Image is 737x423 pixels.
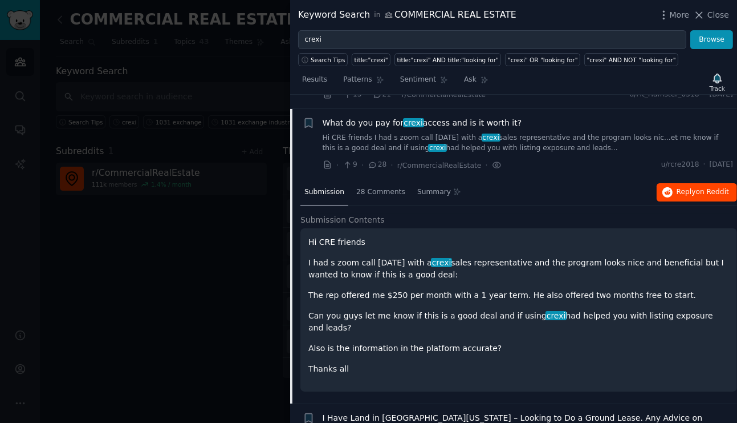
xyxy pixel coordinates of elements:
[630,90,699,100] span: u/Fit_Hamster_6518
[706,70,729,94] button: Track
[323,117,522,129] span: What do you pay for access and is it worth it?
[482,134,500,142] span: crexi
[584,53,678,66] a: "crexi" AND NOT "looking for"
[343,160,357,170] span: 9
[343,90,361,100] span: 13
[677,187,729,198] span: Reply
[298,71,331,94] a: Results
[352,53,390,66] a: title:"crexi"
[710,90,733,100] span: [DATE]
[417,187,451,198] span: Summary
[304,187,344,198] span: Submission
[323,133,734,153] a: Hi CRE friends I had s zoom call [DATE] with acrexisales representative and the program looks nic...
[400,75,436,85] span: Sentiment
[402,91,486,99] span: r/CommercialRealEstate
[308,257,729,281] p: I had s zoom call [DATE] with a sales representative and the program looks nice and beneficial bu...
[394,53,501,66] a: title:"crexi" AND title:"looking for"
[397,162,482,170] span: r/CommercialRealEstate
[298,30,686,50] input: Try a keyword related to your business
[710,160,733,170] span: [DATE]
[372,90,391,100] span: 21
[464,75,477,85] span: Ask
[298,53,348,66] button: Search Tips
[661,160,699,170] span: u/rcre2018
[366,88,368,100] span: ·
[508,56,578,64] div: "crexi" OR "looking for"
[670,9,690,21] span: More
[308,343,729,354] p: Also is the information in the platform accurate?
[336,159,339,171] span: ·
[390,159,393,171] span: ·
[343,75,372,85] span: Patterns
[505,53,580,66] a: "crexi" OR "looking for"
[657,183,737,202] button: Replyon Reddit
[693,9,729,21] button: Close
[302,75,327,85] span: Results
[690,30,733,50] button: Browse
[397,56,499,64] div: title:"crexi" AND title:"looking for"
[707,9,729,21] span: Close
[300,214,385,226] span: Submission Contents
[311,56,345,64] span: Search Tips
[485,159,487,171] span: ·
[710,84,725,92] div: Track
[323,117,522,129] a: What do you pay forcrexiaccess and is it worth it?
[308,363,729,375] p: Thanks all
[308,310,729,334] p: Can you guys let me know if this is a good deal and if using had helped you with listing exposure...
[298,8,516,22] div: Keyword Search COMMERCIAL REAL ESTATE
[703,160,706,170] span: ·
[431,258,452,267] span: crexi
[368,160,386,170] span: 28
[545,311,567,320] span: crexi
[396,71,452,94] a: Sentiment
[308,289,729,301] p: The rep offered me $250 per month with a 1 year term. He also offered two months free to start.
[355,56,388,64] div: title:"crexi"
[308,236,729,248] p: Hi CRE friends
[336,88,339,100] span: ·
[703,90,706,100] span: ·
[696,188,729,196] span: on Reddit
[428,144,447,152] span: crexi
[658,9,690,21] button: More
[374,10,380,21] span: in
[339,71,388,94] a: Patterns
[395,88,397,100] span: ·
[587,56,676,64] div: "crexi" AND NOT "looking for"
[403,118,424,127] span: crexi
[460,71,492,94] a: Ask
[361,159,364,171] span: ·
[356,187,405,198] span: 28 Comments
